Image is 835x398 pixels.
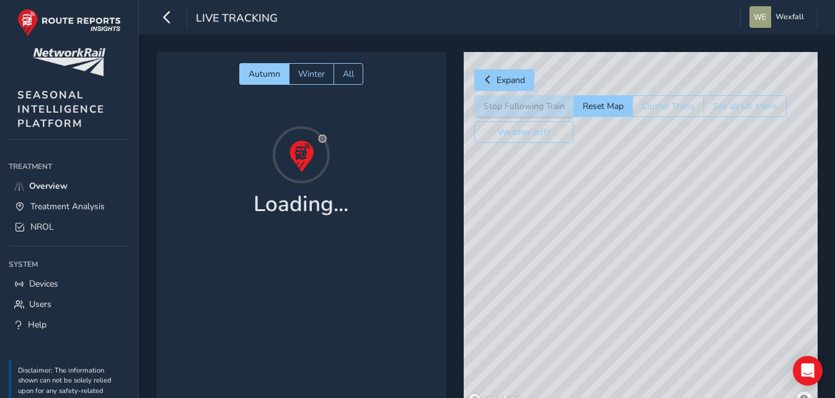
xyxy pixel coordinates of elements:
[28,319,46,331] span: Help
[196,11,278,28] span: Live Tracking
[17,88,105,131] span: SEASONAL INTELLIGENCE PLATFORM
[29,298,51,310] span: Users
[29,180,68,192] span: Overview
[497,74,525,86] span: Expand
[249,68,280,80] span: Autumn
[474,121,573,143] button: Weather (off)
[289,63,334,85] button: Winter
[9,255,130,274] div: System
[749,6,771,28] img: diamond-layout
[9,176,130,196] a: Overview
[9,314,130,335] a: Help
[30,201,105,212] span: Treatment Analysis
[30,221,54,233] span: NROL
[632,95,704,117] button: Cluster Trains
[334,63,363,85] button: All
[9,196,130,217] a: Treatment Analysis
[29,278,58,290] span: Devices
[793,356,823,386] div: Open Intercom Messenger
[9,157,130,176] div: Treatment
[704,95,787,117] button: See all UK trains
[775,6,804,28] span: Wexfall
[573,95,632,117] button: Reset Map
[343,68,354,80] span: All
[17,9,121,37] img: rr logo
[9,294,130,314] a: Users
[33,48,105,76] img: customer logo
[474,69,534,91] button: Expand
[254,191,348,217] h1: Loading...
[749,6,808,28] button: Wexfall
[9,274,130,294] a: Devices
[239,63,289,85] button: Autumn
[9,217,130,237] a: NROL
[298,68,325,80] span: Winter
